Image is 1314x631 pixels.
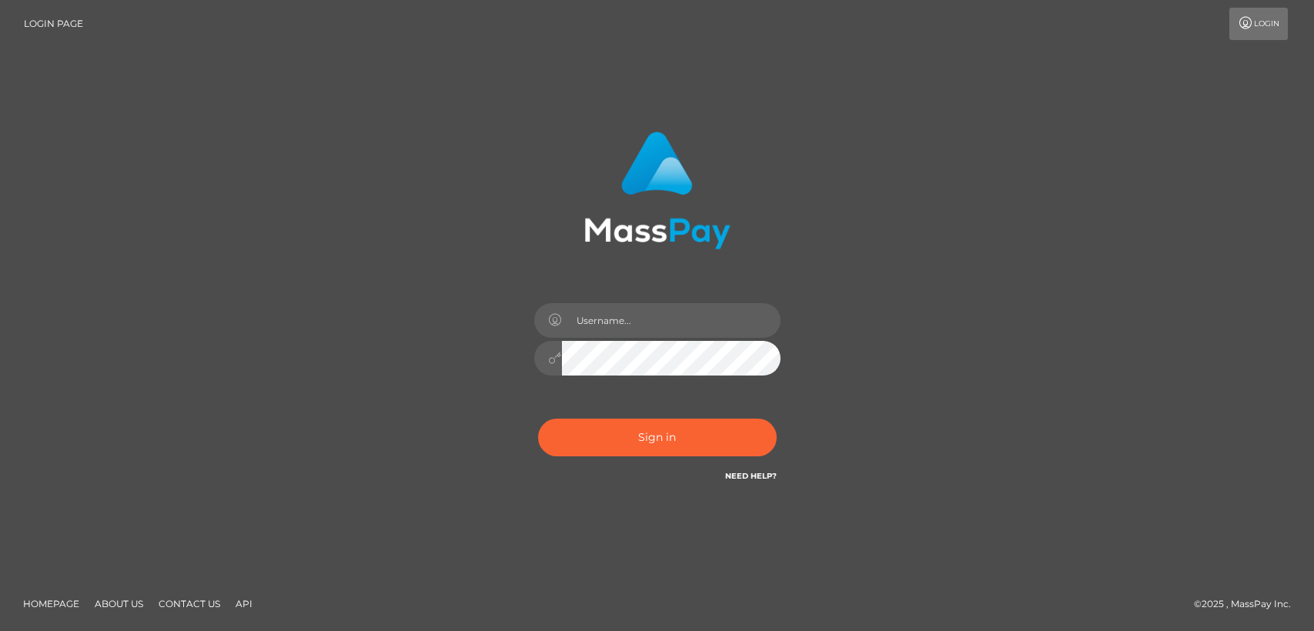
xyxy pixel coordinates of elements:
input: Username... [562,303,781,338]
button: Sign in [538,419,777,456]
a: Contact Us [152,592,226,616]
a: Login [1229,8,1288,40]
a: API [229,592,259,616]
a: Login Page [24,8,83,40]
a: Homepage [17,592,85,616]
a: Need Help? [725,471,777,481]
img: MassPay Login [584,132,731,249]
a: About Us [89,592,149,616]
div: © 2025 , MassPay Inc. [1194,596,1302,613]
